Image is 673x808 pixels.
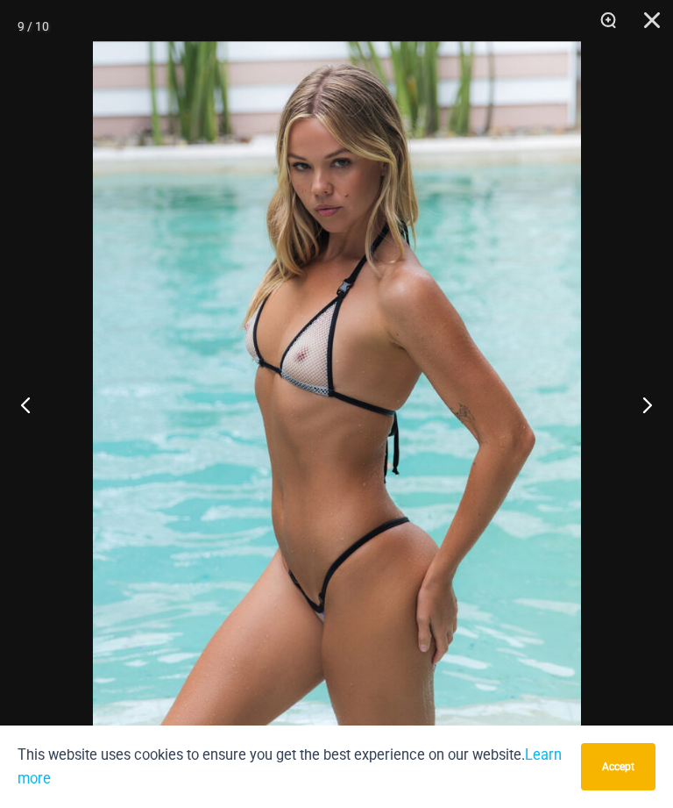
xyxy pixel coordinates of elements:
p: This website uses cookies to ensure you get the best experience on our website. [18,743,568,790]
div: 9 / 10 [18,13,49,39]
a: Learn more [18,747,562,787]
button: Next [607,361,673,448]
button: Accept [581,743,655,790]
img: Trade Winds IvoryInk 317 Top 453 Micro 02 [93,41,581,774]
